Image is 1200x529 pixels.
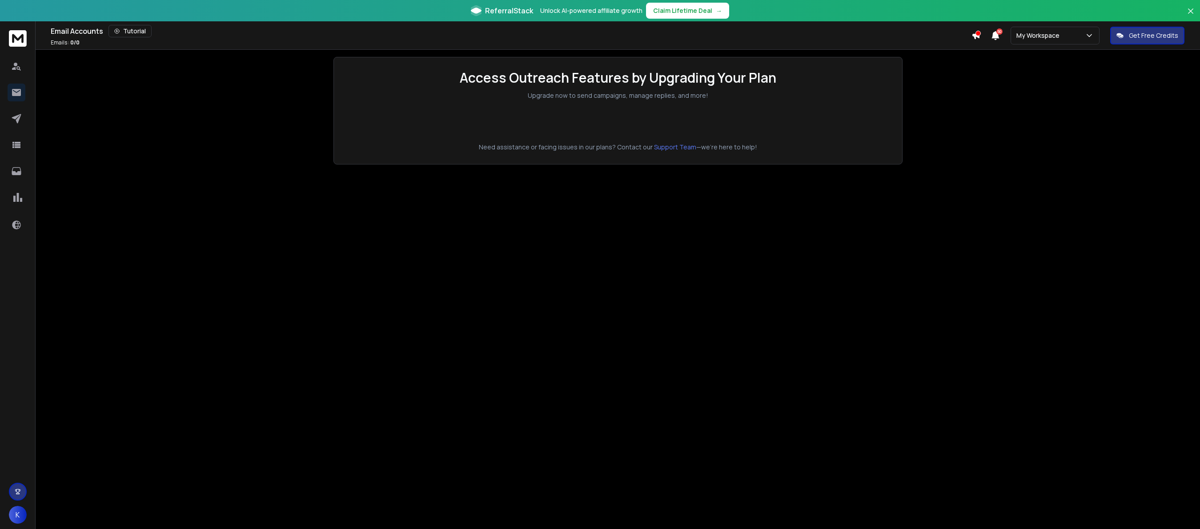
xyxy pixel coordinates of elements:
h1: Access Outreach Features by Upgrading Your Plan [460,70,776,86]
p: Get Free Credits [1129,31,1178,40]
p: Emails : [51,39,80,46]
span: 50 [996,28,1003,35]
button: K [9,506,27,524]
p: Upgrade now to send campaigns, manage replies, and more! [528,91,708,100]
button: Support Team [654,143,696,152]
span: ReferralStack [485,5,533,16]
span: → [716,6,722,15]
span: 0 / 0 [70,39,80,46]
button: Get Free Credits [1110,27,1184,44]
button: Claim Lifetime Deal→ [646,3,729,19]
button: Close banner [1185,5,1196,27]
button: Tutorial [108,25,152,37]
p: Unlock AI-powered affiliate growth [540,6,642,15]
p: Need assistance or facing issues in our plans? Contact our —we're here to help! [346,143,890,152]
p: My Workspace [1016,31,1063,40]
div: Email Accounts [51,25,971,37]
